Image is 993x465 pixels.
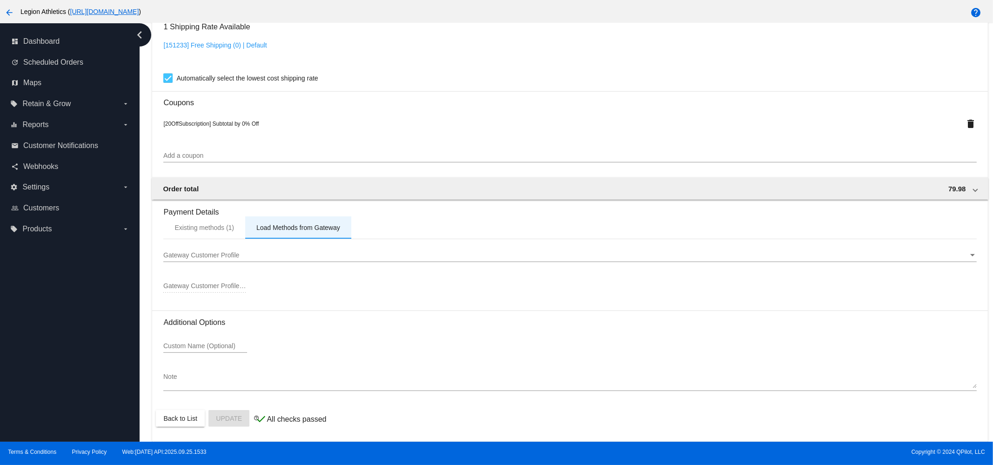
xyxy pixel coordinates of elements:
[163,252,976,259] mat-select: Gateway Customer Profile
[8,449,56,455] a: Terms & Conditions
[208,410,249,427] button: Update
[216,415,242,422] span: Update
[11,79,19,87] i: map
[10,100,18,108] i: local_offer
[122,121,129,128] i: arrow_drop_down
[163,318,976,327] h3: Additional Options
[22,121,48,129] span: Reports
[11,59,19,66] i: update
[4,7,15,18] mat-icon: arrow_back
[11,163,19,170] i: share
[23,37,60,46] span: Dashboard
[23,58,83,67] span: Scheduled Orders
[163,343,247,350] input: Custom Name (Optional)
[122,100,129,108] i: arrow_drop_down
[156,410,204,427] button: Back to List
[122,449,207,455] a: Web:[DATE] API:2025.09.25.1533
[10,121,18,128] i: equalizer
[152,177,988,200] mat-expansion-panel-header: Order total 79.98
[11,38,19,45] i: dashboard
[70,8,139,15] a: [URL][DOMAIN_NAME]
[966,118,977,129] mat-icon: delete
[163,152,976,160] input: Add a coupon
[163,41,267,49] a: [151233] Free Shipping (0) | Default
[22,183,49,191] span: Settings
[163,185,199,193] span: Order total
[11,75,129,90] a: map Maps
[11,138,129,153] a: email Customer Notifications
[22,225,52,233] span: Products
[22,100,71,108] span: Retain & Grow
[163,17,250,37] h3: 1 Shipping Rate Available
[256,224,340,231] div: Load Methods from Gateway
[23,79,41,87] span: Maps
[11,201,129,216] a: people_outline Customers
[163,201,976,216] h3: Payment Details
[10,225,18,233] i: local_offer
[163,251,239,259] span: Gateway Customer Profile
[948,185,966,193] span: 79.98
[72,449,107,455] a: Privacy Policy
[254,415,259,426] mat-icon: help_outline
[11,55,129,70] a: update Scheduled Orders
[970,7,981,18] mat-icon: help
[23,204,59,212] span: Customers
[132,27,147,42] i: chevron_left
[255,413,267,425] mat-icon: check
[176,73,318,84] span: Automatically select the lowest cost shipping rate
[163,91,976,107] h3: Coupons
[11,159,129,174] a: share Webhooks
[23,162,58,171] span: Webhooks
[20,8,141,15] span: Legion Athletics ( )
[11,204,19,212] i: people_outline
[122,225,129,233] i: arrow_drop_down
[23,142,98,150] span: Customer Notifications
[122,183,129,191] i: arrow_drop_down
[163,121,259,127] span: [20OffSubscription] Subtotal by 0% Off
[163,283,247,290] input: Gateway Customer Profile ID
[11,34,129,49] a: dashboard Dashboard
[10,183,18,191] i: settings
[267,415,326,424] p: All checks passed
[11,142,19,149] i: email
[174,224,234,231] div: Existing methods (1)
[504,449,985,455] span: Copyright © 2024 QPilot, LLC
[163,415,197,422] span: Back to List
